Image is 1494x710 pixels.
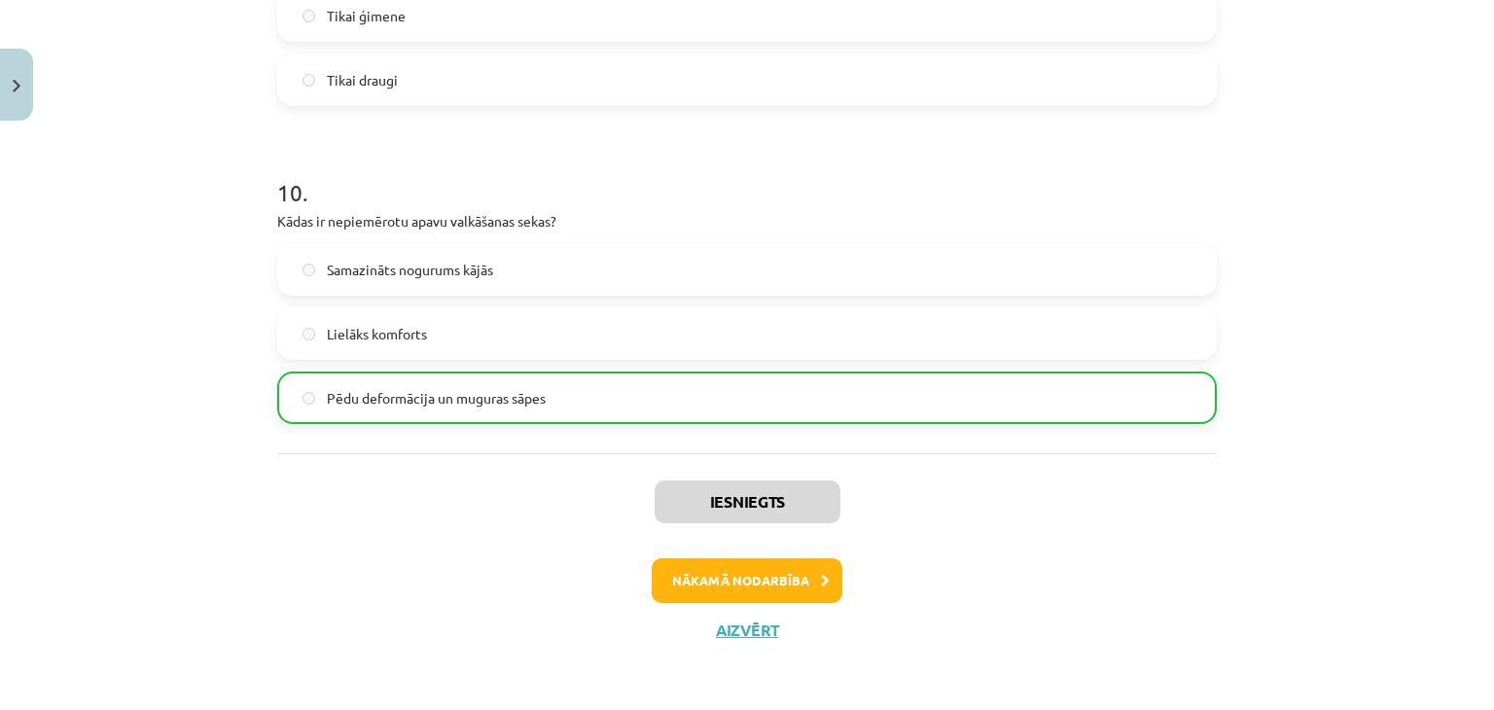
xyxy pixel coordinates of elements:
[13,80,20,92] img: icon-close-lesson-0947bae3869378f0d4975bcd49f059093ad1ed9edebbc8119c70593378902aed.svg
[327,388,546,408] span: Pēdu deformācija un muguras sāpes
[302,328,315,340] input: Lielāks komforts
[302,264,315,276] input: Samazināts nogurums kājās
[652,558,842,603] button: Nākamā nodarbība
[277,145,1217,205] h1: 10 .
[655,480,840,523] button: Iesniegts
[327,260,493,280] span: Samazināts nogurums kājās
[302,74,315,87] input: Tikai draugi
[327,70,398,90] span: Tikai draugi
[710,621,784,640] button: Aizvērt
[277,211,1217,231] p: Kādas ir nepiemērotu apavu valkāšanas sekas?
[302,10,315,22] input: Tikai ģimene
[327,6,406,26] span: Tikai ģimene
[327,324,427,344] span: Lielāks komforts
[302,392,315,405] input: Pēdu deformācija un muguras sāpes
